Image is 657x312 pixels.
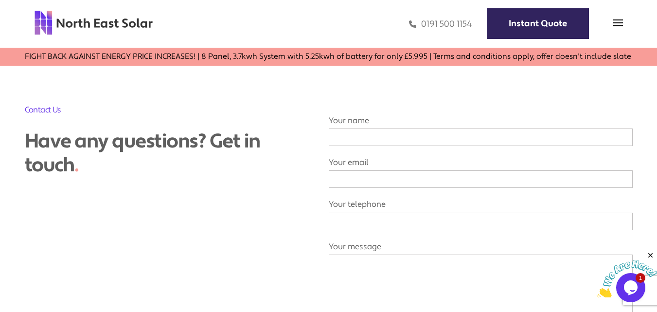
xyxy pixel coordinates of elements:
[329,213,633,230] input: Your telephone
[487,8,589,39] a: Instant Quote
[329,115,633,141] label: Your name
[329,128,633,146] input: Your name
[74,153,79,178] span: .
[597,251,657,297] iframe: chat widget
[329,199,633,225] label: Your telephone
[329,157,633,183] label: Your email
[329,170,633,188] input: Your email
[409,18,416,30] img: phone icon
[25,130,304,177] div: Have any questions? Get in touch
[25,104,304,115] h2: Contact Us
[34,10,153,36] img: north east solar logo
[409,18,472,30] a: 0191 500 1154
[613,18,623,28] img: menu icon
